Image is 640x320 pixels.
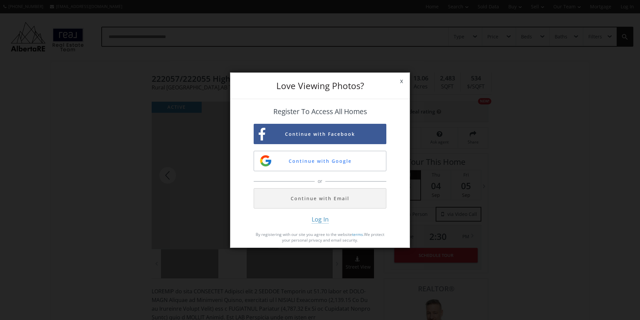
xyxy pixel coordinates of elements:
a: terms [352,232,363,237]
img: google-sign-up [259,154,272,168]
span: Log In [312,215,329,224]
button: Continue with Email [254,188,386,209]
button: Continue with Facebook [254,124,386,144]
p: By registering with our site you agree to the website . We protect your personal privacy and emai... [254,232,386,243]
button: Continue with Google [254,151,386,171]
h3: Love Viewing Photos? [254,81,386,90]
img: facebook-sign-up [259,128,265,141]
span: x [393,72,410,90]
h4: Register To Access All Homes [254,108,386,115]
span: or [316,178,324,185]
